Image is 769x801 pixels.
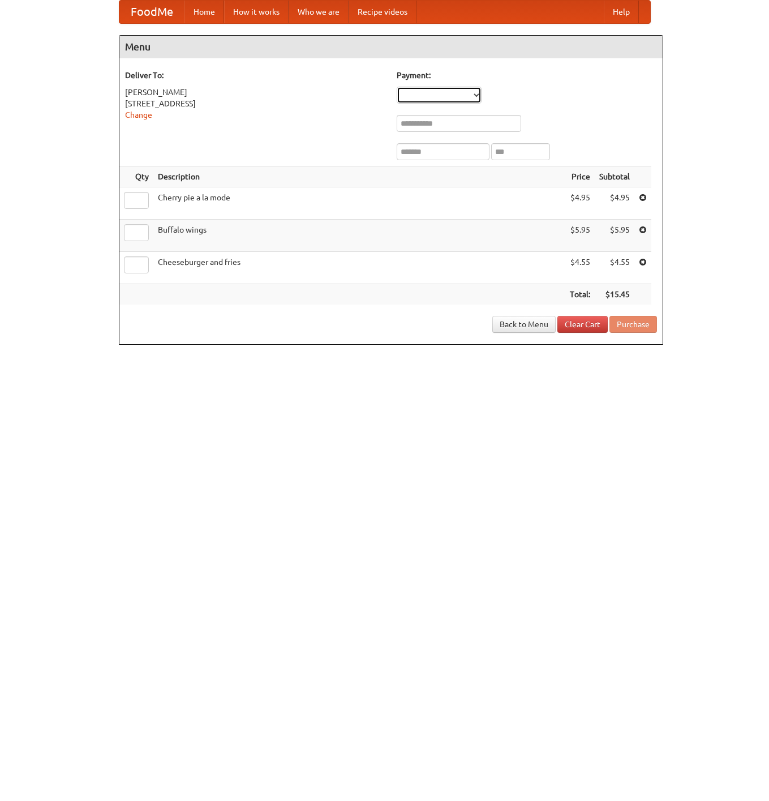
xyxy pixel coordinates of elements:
[289,1,349,23] a: Who we are
[184,1,224,23] a: Home
[492,316,556,333] a: Back to Menu
[565,220,595,252] td: $5.95
[153,220,565,252] td: Buffalo wings
[125,70,385,81] h5: Deliver To:
[224,1,289,23] a: How it works
[565,166,595,187] th: Price
[595,187,634,220] td: $4.95
[565,252,595,284] td: $4.55
[153,166,565,187] th: Description
[119,36,663,58] h4: Menu
[557,316,608,333] a: Clear Cart
[595,166,634,187] th: Subtotal
[125,87,385,98] div: [PERSON_NAME]
[565,284,595,305] th: Total:
[349,1,416,23] a: Recipe videos
[595,252,634,284] td: $4.55
[565,187,595,220] td: $4.95
[609,316,657,333] button: Purchase
[595,220,634,252] td: $5.95
[397,70,657,81] h5: Payment:
[119,1,184,23] a: FoodMe
[125,98,385,109] div: [STREET_ADDRESS]
[604,1,639,23] a: Help
[595,284,634,305] th: $15.45
[125,110,152,119] a: Change
[153,252,565,284] td: Cheeseburger and fries
[153,187,565,220] td: Cherry pie a la mode
[119,166,153,187] th: Qty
